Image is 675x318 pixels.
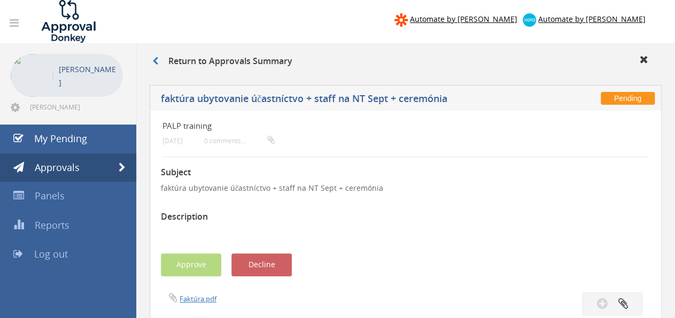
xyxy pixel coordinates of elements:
[204,137,275,145] small: 0 comments...
[35,219,69,231] span: Reports
[231,253,292,276] button: Decline
[394,13,408,27] img: zapier-logomark.png
[161,94,456,107] h5: faktúra ubytovanie účastníctvo + staff na NT Sept + ceremónia
[35,189,65,202] span: Panels
[523,13,536,27] img: xero-logo.png
[161,253,221,276] button: Approve
[410,14,517,24] span: Automate by [PERSON_NAME]
[180,294,216,304] a: Faktúra.pdf
[30,103,121,111] span: [PERSON_NAME][EMAIL_ADDRESS][PERSON_NAME][DOMAIN_NAME]
[59,63,118,89] p: [PERSON_NAME]
[34,247,68,260] span: Log out
[601,92,655,105] span: Pending
[161,183,650,193] p: faktúra ubytovanie účastníctvo + staff na NT Sept + ceremónia
[162,121,568,130] h4: PALP training
[34,132,87,145] span: My Pending
[162,137,183,145] small: [DATE]
[35,161,80,174] span: Approvals
[161,168,650,177] h3: Subject
[161,212,650,222] h3: Description
[538,14,646,24] span: Automate by [PERSON_NAME]
[152,57,292,66] h3: Return to Approvals Summary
